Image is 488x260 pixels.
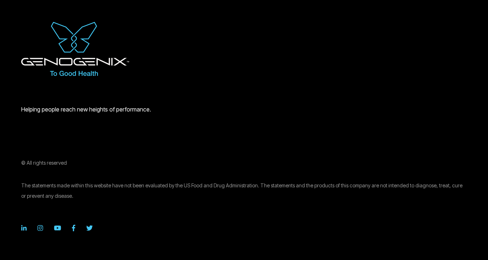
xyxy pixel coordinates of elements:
[452,225,488,260] iframe: Chat Widget
[21,181,467,201] p: The statements made within this website have not been evaluated by the US Food and Drug Administr...
[21,22,129,76] img: Geno_Lockup_Tagline_White_Blue
[21,106,151,113] span: Helping people reach new heights of performance.
[21,158,467,168] p: © All rights reserved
